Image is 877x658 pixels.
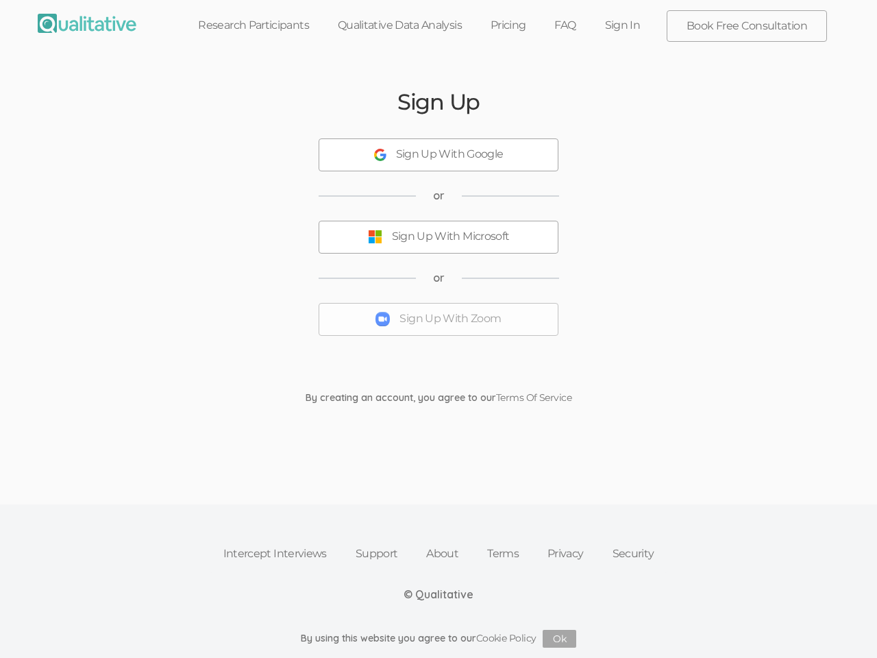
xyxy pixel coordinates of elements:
button: Sign Up With Google [319,138,558,171]
span: or [433,188,445,204]
a: Cookie Policy [476,632,536,644]
button: Sign Up With Microsoft [319,221,558,254]
a: Privacy [533,539,598,569]
a: Terms [473,539,533,569]
img: Sign Up With Google [374,149,386,161]
a: Intercept Interviews [209,539,341,569]
div: © Qualitative [404,587,473,602]
a: Security [598,539,669,569]
a: Research Participants [184,10,323,40]
a: Pricing [476,10,541,40]
img: Qualitative [38,14,136,33]
a: Terms Of Service [496,391,571,404]
div: Sign Up With Google [396,147,504,162]
h2: Sign Up [397,90,480,114]
a: Sign In [591,10,655,40]
iframe: Chat Widget [808,592,877,658]
span: or [433,270,445,286]
a: Book Free Consultation [667,11,826,41]
button: Sign Up With Zoom [319,303,558,336]
a: Support [341,539,412,569]
a: About [412,539,473,569]
div: By creating an account, you agree to our [295,391,582,404]
a: FAQ [540,10,590,40]
div: Sign Up With Microsoft [392,229,510,245]
img: Sign Up With Microsoft [368,230,382,244]
div: By using this website you agree to our [301,630,577,648]
a: Qualitative Data Analysis [323,10,476,40]
img: Sign Up With Zoom [375,312,390,326]
button: Ok [543,630,576,648]
div: Sign Up With Zoom [399,311,501,327]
